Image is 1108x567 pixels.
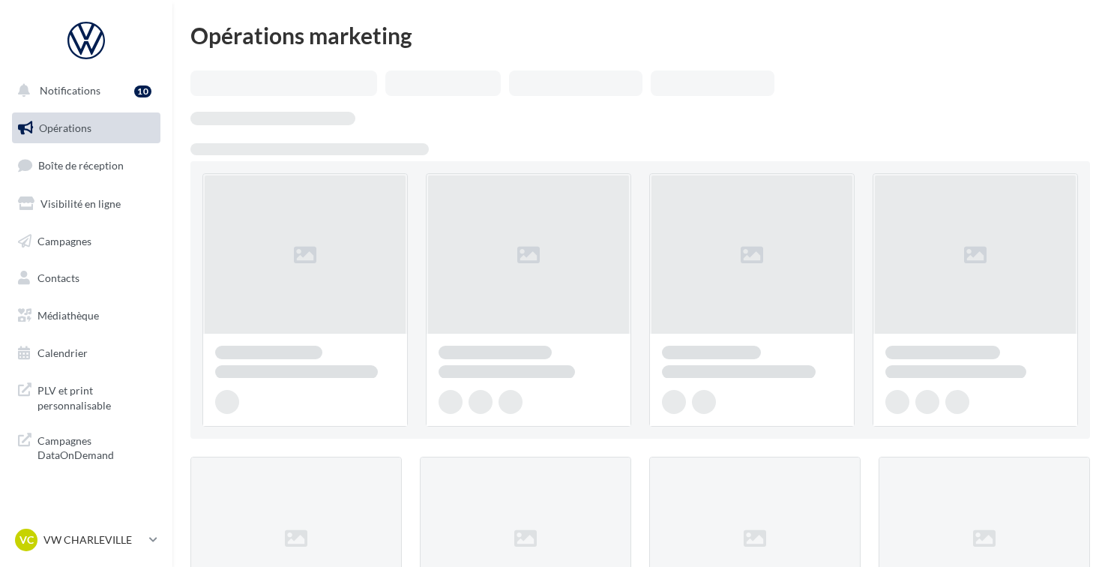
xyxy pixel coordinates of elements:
[9,374,163,418] a: PLV et print personnalisable
[9,75,157,106] button: Notifications 10
[9,226,163,257] a: Campagnes
[9,149,163,181] a: Boîte de réception
[40,197,121,210] span: Visibilité en ligne
[37,309,99,322] span: Médiathèque
[19,532,34,547] span: VC
[40,84,100,97] span: Notifications
[37,380,154,412] span: PLV et print personnalisable
[9,300,163,331] a: Médiathèque
[9,424,163,469] a: Campagnes DataOnDemand
[134,85,151,97] div: 10
[190,24,1090,46] div: Opérations marketing
[9,188,163,220] a: Visibilité en ligne
[37,430,154,463] span: Campagnes DataOnDemand
[37,271,79,284] span: Contacts
[9,337,163,369] a: Calendrier
[38,159,124,172] span: Boîte de réception
[43,532,143,547] p: VW CHARLEVILLE
[9,262,163,294] a: Contacts
[37,346,88,359] span: Calendrier
[9,112,163,144] a: Opérations
[37,234,91,247] span: Campagnes
[12,526,160,554] a: VC VW CHARLEVILLE
[39,121,91,134] span: Opérations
